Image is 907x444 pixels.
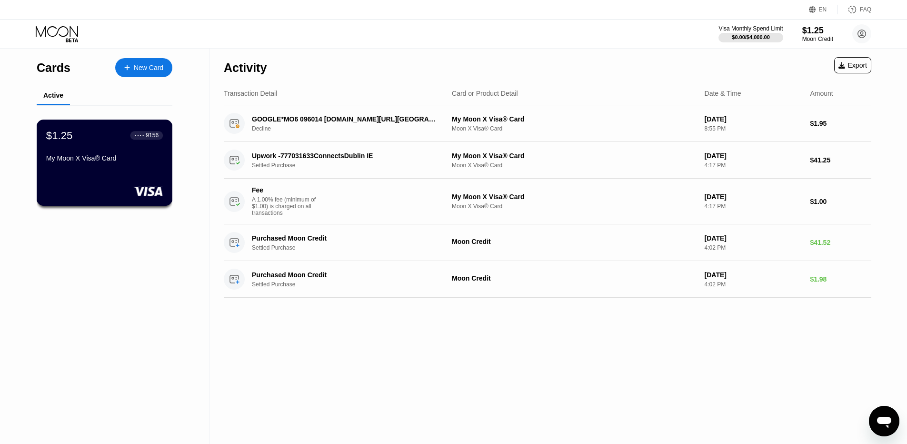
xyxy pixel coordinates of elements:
div: My Moon X Visa® Card [452,193,697,201]
div: Upwork -777031633ConnectsDublin IE [252,152,437,160]
div: FAQ [838,5,871,14]
div: Transaction Detail [224,90,277,97]
div: [DATE] [705,193,803,201]
div: [DATE] [705,271,803,279]
div: New Card [134,64,163,72]
div: $0.00 / $4,000.00 [732,34,770,40]
div: 4:17 PM [705,162,803,169]
div: $1.25Moon Credit [802,26,833,42]
div: Moon Credit [452,274,697,282]
div: Active [43,91,63,99]
div: $1.98 [810,275,871,283]
div: Cards [37,61,70,75]
div: 4:02 PM [705,281,803,288]
div: Purchased Moon CreditSettled PurchaseMoon Credit[DATE]4:02 PM$1.98 [224,261,871,298]
div: [DATE] [705,115,803,123]
div: Export [834,57,871,73]
div: Decline [252,125,450,132]
div: 4:17 PM [705,203,803,210]
div: GOOGLE*MO6 096014 [DOMAIN_NAME][URL][GEOGRAPHIC_DATA] [252,115,437,123]
div: Date & Time [705,90,741,97]
div: ● ● ● ● [135,134,144,137]
div: $1.25 [46,129,73,141]
div: New Card [115,58,172,77]
div: EN [819,6,827,13]
div: Settled Purchase [252,162,450,169]
div: FAQ [860,6,871,13]
div: 9156 [146,132,159,139]
div: Activity [224,61,267,75]
div: My Moon X Visa® Card [452,115,697,123]
div: $41.25 [810,156,871,164]
div: EN [809,5,838,14]
iframe: Button to launch messaging window [869,406,899,436]
div: My Moon X Visa® Card [46,154,163,162]
div: Card or Product Detail [452,90,518,97]
div: Visa Monthly Spend Limit [718,25,783,32]
div: Upwork -777031633ConnectsDublin IESettled PurchaseMy Moon X Visa® CardMoon X Visa® Card[DATE]4:17... [224,142,871,179]
div: Moon Credit [802,36,833,42]
div: $1.00 [810,198,871,205]
div: $1.25 [802,26,833,36]
div: Moon X Visa® Card [452,203,697,210]
div: Purchased Moon Credit [252,271,437,279]
div: Export [838,61,867,69]
div: $41.52 [810,239,871,246]
div: FeeA 1.00% fee (minimum of $1.00) is charged on all transactionsMy Moon X Visa® CardMoon X Visa® ... [224,179,871,224]
div: 8:55 PM [705,125,803,132]
div: Purchased Moon CreditSettled PurchaseMoon Credit[DATE]4:02 PM$41.52 [224,224,871,261]
div: [DATE] [705,152,803,160]
div: A 1.00% fee (minimum of $1.00) is charged on all transactions [252,196,323,216]
div: Moon Credit [452,238,697,245]
div: GOOGLE*MO6 096014 [DOMAIN_NAME][URL][GEOGRAPHIC_DATA]DeclineMy Moon X Visa® CardMoon X Visa® Card... [224,105,871,142]
div: My Moon X Visa® Card [452,152,697,160]
div: Fee [252,186,319,194]
div: Amount [810,90,833,97]
div: Purchased Moon Credit [252,234,437,242]
div: $1.25● ● ● ●9156My Moon X Visa® Card [37,120,172,205]
div: Moon X Visa® Card [452,125,697,132]
div: 4:02 PM [705,244,803,251]
div: [DATE] [705,234,803,242]
div: Settled Purchase [252,281,450,288]
div: $1.95 [810,120,871,127]
div: Moon X Visa® Card [452,162,697,169]
div: Visa Monthly Spend Limit$0.00/$4,000.00 [718,25,783,42]
div: Settled Purchase [252,244,450,251]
